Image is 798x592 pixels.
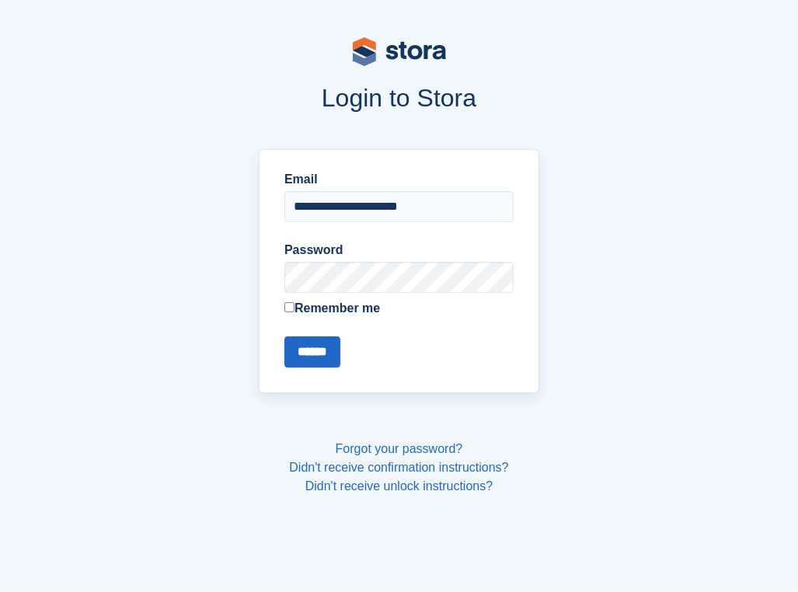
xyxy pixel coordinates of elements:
[284,302,294,312] input: Remember me
[305,479,493,493] a: Didn't receive unlock instructions?
[353,37,446,66] img: stora-logo-53a41332b3708ae10de48c4981b4e9114cc0af31d8433b30ea865607fb682f29.svg
[289,461,508,474] a: Didn't receive confirmation instructions?
[336,442,463,455] a: Forgot your password?
[284,241,514,259] label: Password
[284,299,514,318] label: Remember me
[50,84,749,112] h1: Login to Stora
[284,170,514,189] label: Email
